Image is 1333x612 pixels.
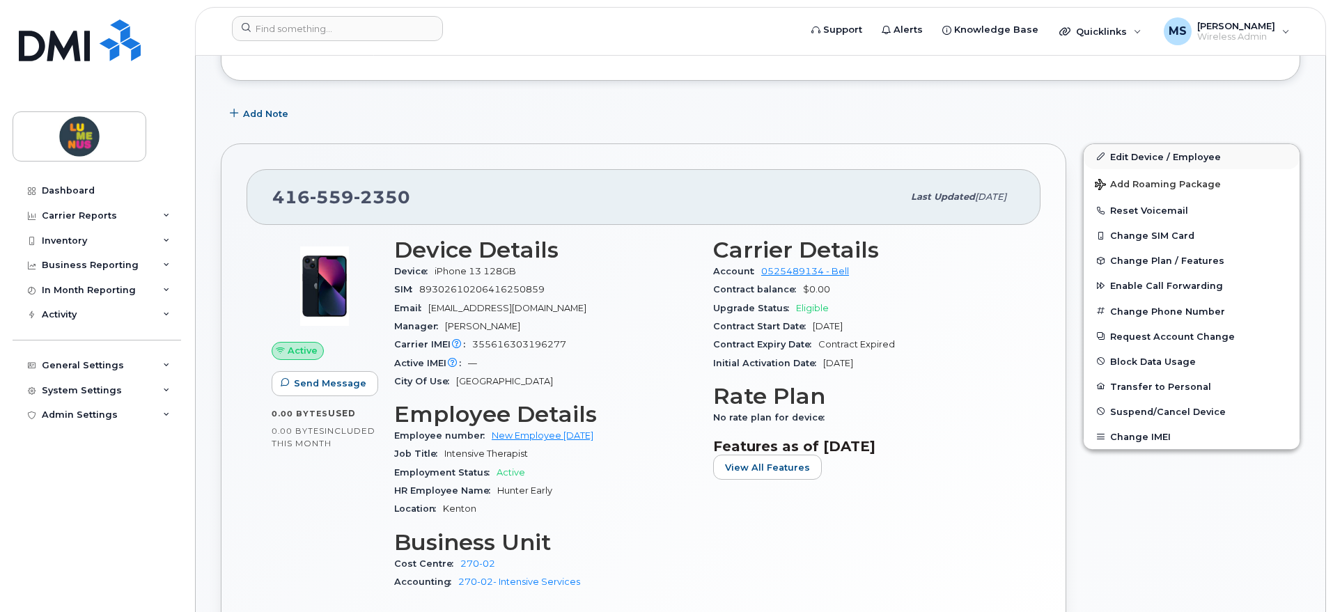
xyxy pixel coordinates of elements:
[272,426,325,436] span: 0.00 Bytes
[394,448,444,459] span: Job Title
[443,503,476,514] span: Kenton
[802,16,872,44] a: Support
[394,321,445,331] span: Manager
[713,237,1015,262] h3: Carrier Details
[283,244,366,328] img: image20231002-3703462-1ig824h.jpeg
[1084,399,1300,424] button: Suspend/Cancel Device
[894,23,923,37] span: Alerts
[232,16,443,41] input: Find something...
[1084,324,1300,349] button: Request Account Change
[1197,31,1275,42] span: Wireless Admin
[1084,144,1300,169] a: Edit Device / Employee
[394,339,472,350] span: Carrier IMEI
[1076,26,1127,37] span: Quicklinks
[1084,198,1300,223] button: Reset Voicemail
[328,408,356,418] span: used
[713,412,832,423] span: No rate plan for device
[456,376,553,386] span: [GEOGRAPHIC_DATA]
[813,321,843,331] span: [DATE]
[394,266,435,276] span: Device
[243,107,288,120] span: Add Note
[394,237,696,262] h3: Device Details
[294,377,366,390] span: Send Message
[394,558,460,569] span: Cost Centre
[1084,248,1300,273] button: Change Plan / Features
[1084,299,1300,324] button: Change Phone Number
[1197,20,1275,31] span: [PERSON_NAME]
[394,530,696,555] h3: Business Unit
[492,430,593,441] a: New Employee [DATE]
[394,485,497,496] span: HR Employee Name
[713,266,761,276] span: Account
[444,448,528,459] span: Intensive Therapist
[818,339,895,350] span: Contract Expired
[1110,256,1224,266] span: Change Plan / Features
[272,187,410,207] span: 416
[497,485,552,496] span: Hunter Early
[272,409,328,418] span: 0.00 Bytes
[394,376,456,386] span: City Of Use
[713,384,1015,409] h3: Rate Plan
[394,358,468,368] span: Active IMEI
[954,23,1038,37] span: Knowledge Base
[221,102,300,127] button: Add Note
[713,303,796,313] span: Upgrade Status
[419,284,545,295] span: 89302610206416250859
[1084,169,1300,198] button: Add Roaming Package
[1169,23,1187,40] span: MS
[933,16,1048,44] a: Knowledge Base
[288,344,318,357] span: Active
[394,576,458,587] span: Accounting
[872,16,933,44] a: Alerts
[460,558,495,569] a: 270-02
[713,455,822,480] button: View All Features
[725,461,810,474] span: View All Features
[1084,424,1300,449] button: Change IMEI
[394,303,428,313] span: Email
[1084,374,1300,399] button: Transfer to Personal
[428,303,586,313] span: [EMAIL_ADDRESS][DOMAIN_NAME]
[310,187,354,207] span: 559
[472,339,566,350] span: 355616303196277
[354,187,410,207] span: 2350
[394,284,419,295] span: SIM
[394,430,492,441] span: Employee number
[713,339,818,350] span: Contract Expiry Date
[796,303,829,313] span: Eligible
[394,402,696,427] h3: Employee Details
[458,576,580,587] a: 270-02- Intensive Services
[911,191,975,202] span: Last updated
[713,438,1015,455] h3: Features as of [DATE]
[435,266,516,276] span: iPhone 13 128GB
[1110,406,1226,416] span: Suspend/Cancel Device
[713,358,823,368] span: Initial Activation Date
[1154,17,1300,45] div: Mike Sousa
[713,321,813,331] span: Contract Start Date
[803,284,830,295] span: $0.00
[975,191,1006,202] span: [DATE]
[1084,349,1300,374] button: Block Data Usage
[1095,179,1221,192] span: Add Roaming Package
[823,23,862,37] span: Support
[1084,273,1300,298] button: Enable Call Forwarding
[272,371,378,396] button: Send Message
[1110,281,1223,291] span: Enable Call Forwarding
[497,467,525,478] span: Active
[1084,223,1300,248] button: Change SIM Card
[823,358,853,368] span: [DATE]
[761,266,849,276] a: 0525489134 - Bell
[394,503,443,514] span: Location
[394,467,497,478] span: Employment Status
[1050,17,1151,45] div: Quicklinks
[445,321,520,331] span: [PERSON_NAME]
[713,284,803,295] span: Contract balance
[468,358,477,368] span: —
